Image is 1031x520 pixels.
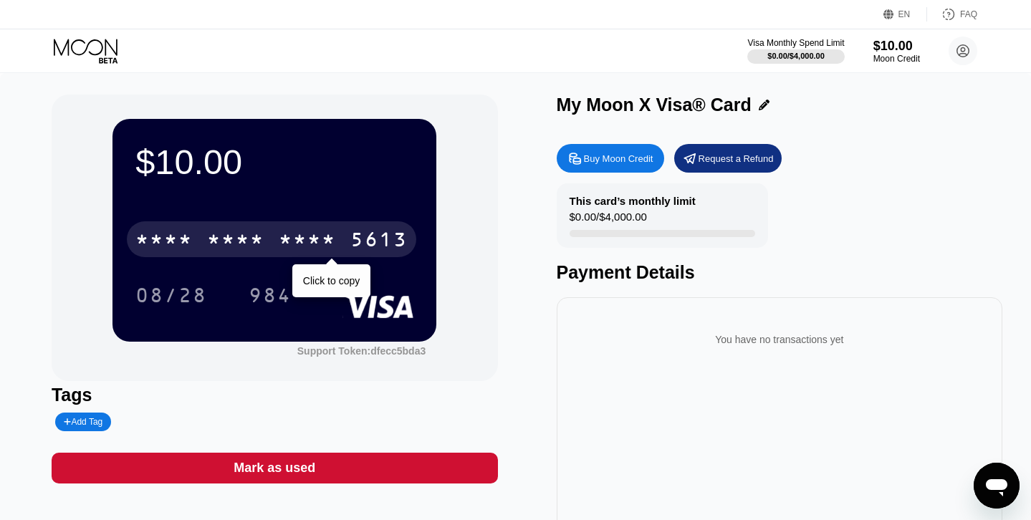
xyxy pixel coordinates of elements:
div: $0.00 / $4,000.00 [570,211,647,230]
div: Request a Refund [674,144,782,173]
div: $10.00 [873,39,920,54]
div: Visa Monthly Spend Limit$0.00/$4,000.00 [747,38,844,64]
div: Moon Credit [873,54,920,64]
div: FAQ [960,9,977,19]
div: EN [898,9,911,19]
div: Buy Moon Credit [584,153,653,165]
div: $10.00Moon Credit [873,39,920,64]
div: Click to copy [303,275,360,287]
div: Support Token: dfecc5bda3 [297,345,426,357]
div: Add Tag [64,417,102,427]
div: $10.00 [135,142,413,182]
div: Buy Moon Credit [557,144,664,173]
div: 984 [249,286,292,309]
div: Request a Refund [699,153,774,165]
div: $0.00 / $4,000.00 [767,52,825,60]
div: 08/28 [135,286,207,309]
div: 08/28 [125,277,218,313]
div: My Moon X Visa® Card [557,95,752,115]
div: Payment Details [557,262,1003,283]
div: This card’s monthly limit [570,195,696,207]
div: EN [883,7,927,21]
div: 984 [238,277,302,313]
iframe: Button to launch messaging window [974,463,1020,509]
div: Add Tag [55,413,111,431]
div: Mark as used [52,453,498,483]
div: Mark as used [234,460,315,476]
div: Tags [52,385,498,405]
div: FAQ [927,7,977,21]
div: Visa Monthly Spend Limit [747,38,844,48]
div: You have no transactions yet [568,319,992,360]
div: Support Token:dfecc5bda3 [297,345,426,357]
div: 5613 [350,230,408,253]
